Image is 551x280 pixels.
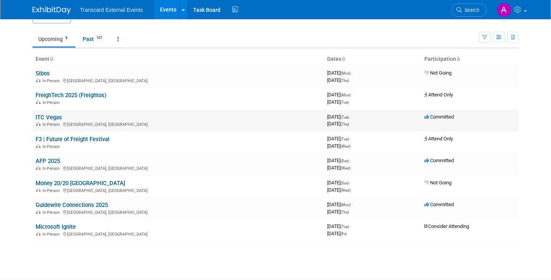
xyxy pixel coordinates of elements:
span: - [350,114,351,120]
span: (Thu) [341,78,349,83]
span: 8 [63,35,70,41]
th: Dates [324,53,421,66]
span: (Tue) [341,100,349,104]
span: - [352,70,353,76]
span: [DATE] [327,99,349,105]
span: [DATE] [327,92,353,98]
img: In-Person Event [36,188,41,192]
div: [GEOGRAPHIC_DATA], [GEOGRAPHIC_DATA] [36,165,321,171]
span: Attend Only [424,136,453,142]
span: [DATE] [327,114,351,120]
div: [GEOGRAPHIC_DATA], [GEOGRAPHIC_DATA] [36,209,321,215]
span: [DATE] [327,143,350,149]
a: Search [452,3,487,17]
span: [DATE] [327,165,350,171]
span: [DATE] [327,223,351,229]
div: [GEOGRAPHIC_DATA], [GEOGRAPHIC_DATA] [36,121,321,127]
span: (Sun) [341,181,349,185]
span: (Tue) [341,225,349,229]
span: - [350,158,351,163]
span: [DATE] [327,77,349,83]
span: (Sun) [341,159,349,163]
span: In-Person [42,122,62,127]
span: - [352,202,353,207]
span: [DATE] [327,121,349,127]
span: (Mon) [341,93,350,97]
span: [DATE] [327,202,353,207]
span: Committed [424,158,454,163]
th: Event [33,53,324,66]
div: [GEOGRAPHIC_DATA], [GEOGRAPHIC_DATA] [36,187,321,193]
span: Not Going [424,70,452,76]
a: Sort by Event Name [49,56,53,62]
span: - [352,92,353,98]
a: Microsoft Ignite [36,223,76,230]
span: (Thu) [341,122,349,126]
img: In-Person Event [36,166,41,170]
span: In-Person [42,210,62,215]
span: Transcard External Events [80,7,143,13]
img: In-Person Event [36,232,41,236]
div: [GEOGRAPHIC_DATA], [GEOGRAPHIC_DATA] [36,77,321,83]
span: (Mon) [341,203,350,207]
span: [DATE] [327,187,350,193]
span: [DATE] [327,136,351,142]
span: In-Person [42,232,62,237]
span: [DATE] [327,231,347,236]
span: (Wed) [341,144,350,148]
span: In-Person [42,78,62,83]
span: Committed [424,114,454,120]
img: ExhibitDay [33,7,71,14]
a: FreighTech 2025 (Freightos) [36,92,106,99]
img: In-Person Event [36,100,41,104]
span: - [350,180,351,186]
a: Sort by Start Date [341,56,345,62]
a: AFP 2025 [36,158,60,164]
span: In-Person [42,100,62,105]
span: - [350,136,351,142]
span: Committed [424,202,454,207]
span: (Fri) [341,232,347,236]
span: [DATE] [327,180,351,186]
a: Upcoming8 [33,32,75,46]
span: Consider Attending [424,223,469,229]
span: In-Person [42,188,62,193]
span: - [350,223,351,229]
div: [GEOGRAPHIC_DATA], [GEOGRAPHIC_DATA] [36,231,321,237]
th: Participation [421,53,518,66]
a: F3 | Future of Freight Festival [36,136,109,143]
span: 107 [94,35,104,41]
a: ITC Vegas [36,114,62,121]
span: In-Person [42,166,62,171]
span: (Tue) [341,115,349,119]
span: (Mon) [341,71,350,75]
img: In-Person Event [36,144,41,148]
a: Sort by Participation Type [456,56,460,62]
span: Attend Only [424,92,453,98]
span: (Thu) [341,210,349,214]
span: Search [462,7,479,13]
img: Ana Brahuta [497,3,511,17]
span: [DATE] [327,209,349,215]
span: (Tue) [341,137,349,141]
a: Guidewire Connections 2025 [36,202,108,208]
img: In-Person Event [36,122,41,126]
img: In-Person Event [36,78,41,82]
span: [DATE] [327,158,351,163]
span: Not Going [424,180,452,186]
img: In-Person Event [36,210,41,214]
span: [DATE] [327,70,353,76]
span: (Wed) [341,166,350,170]
a: Sibos [36,70,50,77]
a: Past107 [77,32,110,46]
a: Money 20/20 [GEOGRAPHIC_DATA] [36,180,125,187]
span: (Wed) [341,188,350,192]
span: In-Person [42,144,62,149]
